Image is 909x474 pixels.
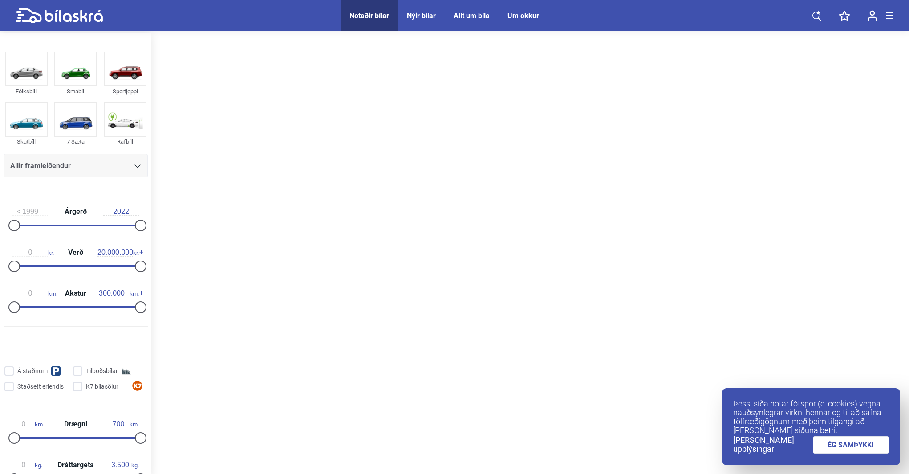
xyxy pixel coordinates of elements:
span: Á staðnum [17,366,48,376]
span: Akstur [63,290,89,297]
a: Allt um bíla [454,12,490,20]
span: Tilboðsbílar [86,366,118,376]
span: kg. [12,461,42,469]
span: km. [107,420,139,428]
span: km. [12,420,44,428]
a: [PERSON_NAME] upplýsingar [733,436,813,454]
span: K7 bílasölur [86,382,118,391]
span: km. [94,289,139,297]
div: Smábíl [54,86,97,96]
span: kr. [12,249,54,257]
p: Þessi síða notar fótspor (e. cookies) vegna nauðsynlegrar virkni hennar og til að safna tölfræðig... [733,399,889,435]
span: kg. [109,461,139,469]
span: Allir framleiðendur [10,160,71,172]
span: kr. [97,249,139,257]
span: km. [12,289,57,297]
a: ÉG SAMÞYKKI [813,436,889,454]
div: Rafbíll [104,137,146,147]
a: Um okkur [507,12,539,20]
div: Fólksbíll [5,86,48,96]
span: Árgerð [62,208,89,215]
div: 7 Sæta [54,137,97,147]
span: Verð [66,249,85,256]
a: Nýir bílar [407,12,436,20]
span: Dráttargeta [55,462,96,469]
div: Sportjeppi [104,86,146,96]
span: Staðsett erlendis [17,382,64,391]
a: Notaðir bílar [349,12,389,20]
div: Skutbíll [5,137,48,147]
span: Drægni [62,421,89,428]
img: user-login.svg [868,10,877,21]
